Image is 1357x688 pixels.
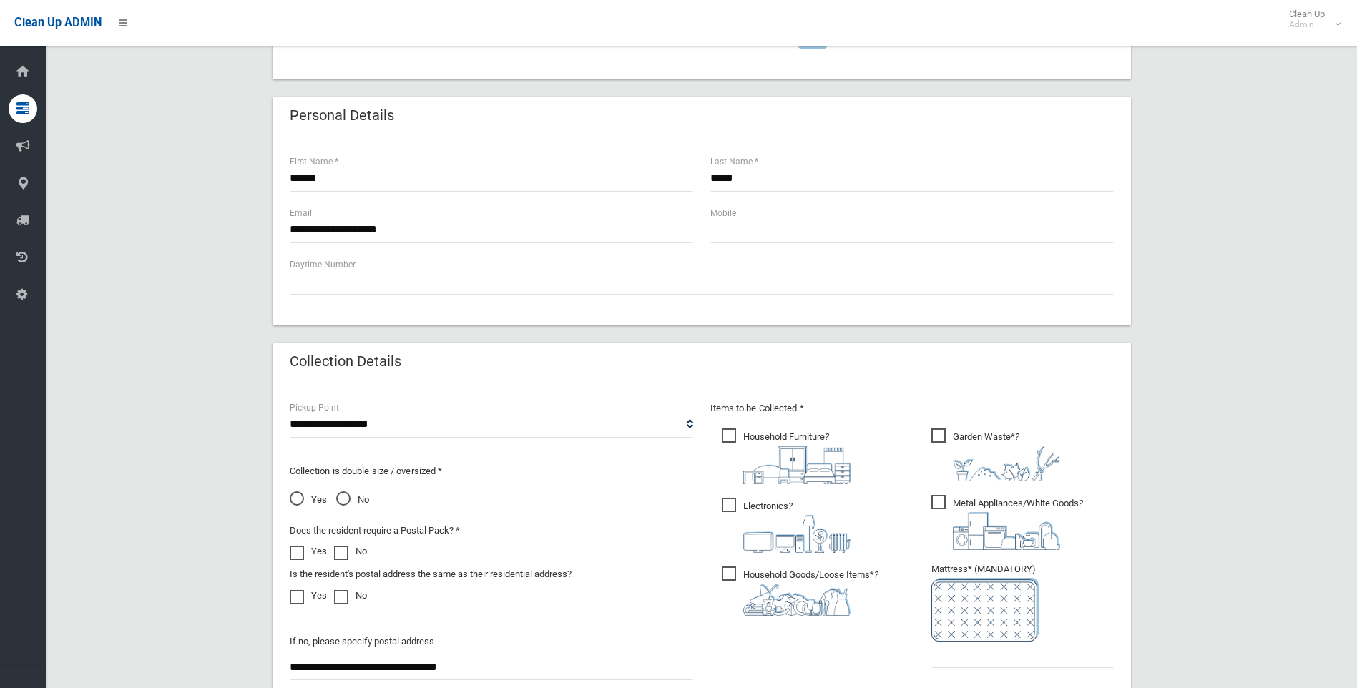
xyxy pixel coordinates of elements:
header: Collection Details [273,348,418,375]
img: 394712a680b73dbc3d2a6a3a7ffe5a07.png [743,515,851,553]
i: ? [743,569,878,616]
label: Does the resident require a Postal Pack? * [290,522,460,539]
i: ? [743,431,851,484]
label: Yes [290,543,327,560]
p: Collection is double size / oversized * [290,463,693,480]
span: Metal Appliances/White Goods [931,495,1083,550]
img: e7408bece873d2c1783593a074e5cb2f.png [931,578,1039,642]
p: Items to be Collected * [710,400,1114,417]
label: Yes [290,587,327,604]
span: Mattress* (MANDATORY) [931,564,1114,642]
span: Clean Up [1282,9,1339,30]
span: Garden Waste* [931,428,1060,481]
img: b13cc3517677393f34c0a387616ef184.png [743,584,851,616]
label: If no, please specify postal address [290,633,434,650]
img: 4fd8a5c772b2c999c83690221e5242e0.png [953,446,1060,481]
small: Admin [1289,19,1325,30]
span: Clean Up ADMIN [14,16,102,29]
img: 36c1b0289cb1767239cdd3de9e694f19.png [953,512,1060,550]
label: Is the resident's postal address the same as their residential address? [290,566,572,583]
label: No [334,543,367,560]
span: Yes [290,491,327,508]
header: Personal Details [273,102,411,129]
i: ? [953,498,1083,550]
label: No [334,587,367,604]
i: ? [953,431,1060,481]
span: No [336,491,369,508]
span: Electronics [722,498,851,553]
i: ? [743,501,851,553]
span: Household Furniture [722,428,851,484]
span: Household Goods/Loose Items* [722,566,878,616]
img: aa9efdbe659d29b613fca23ba79d85cb.png [743,446,851,484]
